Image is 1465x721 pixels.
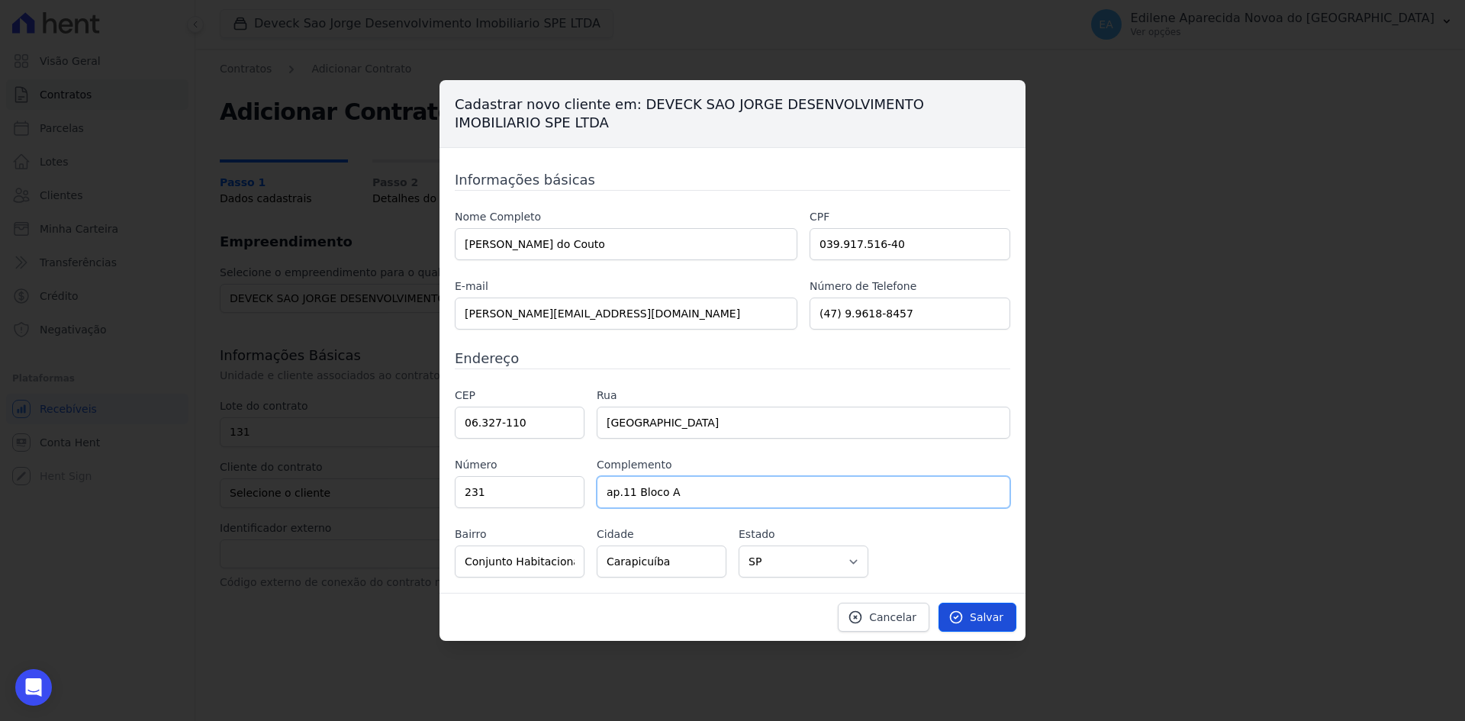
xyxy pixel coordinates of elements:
[15,669,52,706] div: Open Intercom Messenger
[597,526,726,542] label: Cidade
[455,526,584,542] label: Bairro
[455,169,1010,190] h3: Informações básicas
[838,603,929,632] a: Cancelar
[810,209,1010,225] label: CPF
[597,457,1010,473] label: Complemento
[810,278,1010,295] label: Número de Telefone
[455,457,584,473] label: Número
[455,209,797,225] label: Nome Completo
[739,526,868,542] label: Estado
[597,388,1010,404] label: Rua
[970,610,1003,625] span: Salvar
[455,278,797,295] label: E-mail
[439,80,1025,148] h3: Cadastrar novo cliente em: DEVECK SAO JORGE DESENVOLVIMENTO IMOBILIARIO SPE LTDA
[869,610,916,625] span: Cancelar
[455,407,584,439] input: 00.000-000
[939,603,1016,632] a: Salvar
[455,388,584,404] label: CEP
[455,348,1010,369] h3: Endereço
